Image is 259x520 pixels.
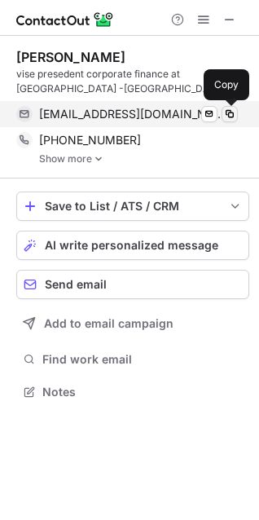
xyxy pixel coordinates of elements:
[45,200,221,213] div: Save to List / ATS / CRM
[16,309,249,338] button: Add to email campaign
[94,153,103,165] img: -
[42,385,243,399] span: Notes
[16,231,249,260] button: AI write personalized message
[45,239,218,252] span: AI write personalized message
[39,107,226,121] span: [EMAIL_ADDRESS][DOMAIN_NAME]
[45,278,107,291] span: Send email
[39,153,249,165] a: Show more
[16,270,249,299] button: Send email
[16,67,249,96] div: vise presedent corporate finance at [GEOGRAPHIC_DATA] -[GEOGRAPHIC_DATA]
[39,133,141,148] span: [PHONE_NUMBER]
[16,381,249,403] button: Notes
[42,352,243,367] span: Find work email
[16,10,114,29] img: ContactOut v5.3.10
[16,192,249,221] button: save-profile-one-click
[16,49,125,65] div: [PERSON_NAME]
[16,348,249,371] button: Find work email
[44,317,173,330] span: Add to email campaign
